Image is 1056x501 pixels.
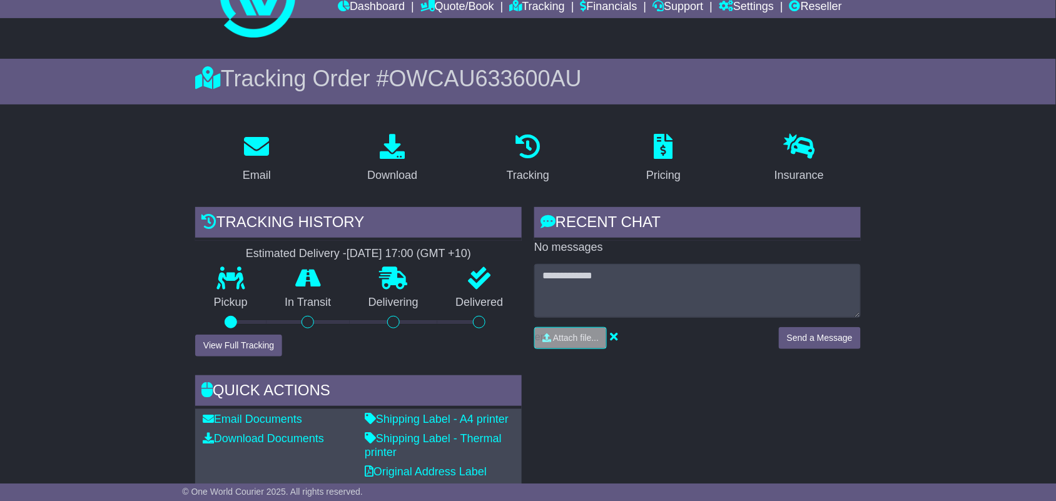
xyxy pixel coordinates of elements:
div: Email [243,167,271,184]
a: Pricing [638,129,689,188]
div: Tracking [507,167,549,184]
p: In Transit [267,296,350,310]
div: Tracking history [195,207,522,241]
div: Insurance [774,167,824,184]
a: Tracking [499,129,557,188]
a: Shipping Label - Thermal printer [365,432,502,458]
p: Delivering [350,296,437,310]
div: Pricing [646,167,681,184]
button: View Full Tracking [195,335,282,357]
span: © One World Courier 2025. All rights reserved. [182,487,363,497]
a: Download Documents [203,432,324,445]
div: RECENT CHAT [534,207,861,241]
span: OWCAU633600AU [389,66,582,91]
div: Tracking Order # [195,65,861,92]
p: Pickup [195,296,267,310]
a: Shipping Label - A4 printer [365,413,509,425]
a: Email [235,129,279,188]
p: Delivered [437,296,522,310]
a: Insurance [766,129,832,188]
p: No messages [534,241,861,255]
div: Download [367,167,417,184]
div: Quick Actions [195,375,522,409]
button: Send a Message [779,327,861,349]
div: Estimated Delivery - [195,247,522,261]
a: Original Address Label [365,465,487,478]
div: [DATE] 17:00 (GMT +10) [347,247,471,261]
a: Email Documents [203,413,302,425]
a: Download [359,129,425,188]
